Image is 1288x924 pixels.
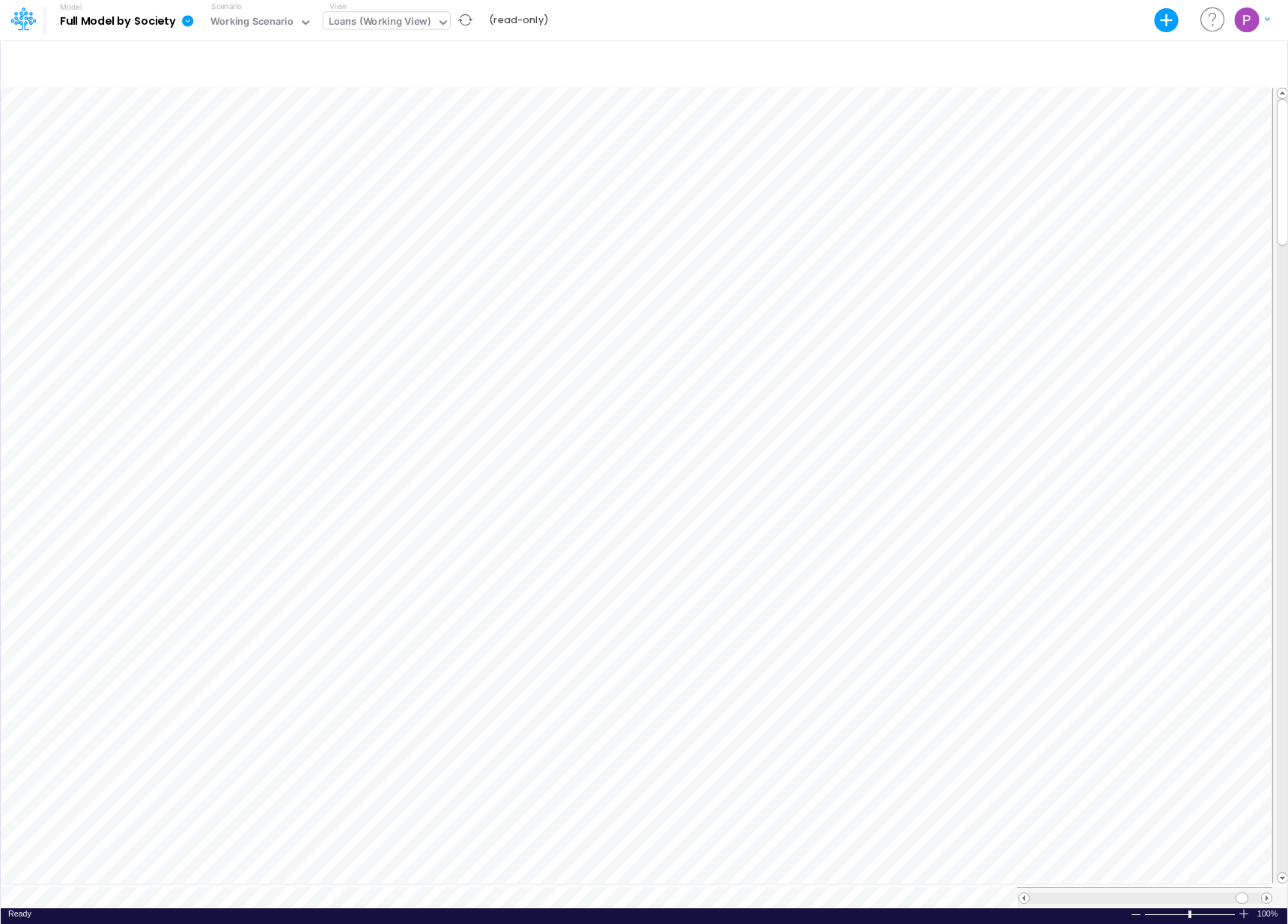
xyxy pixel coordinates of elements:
[1238,908,1250,920] div: Zoom In
[1130,909,1142,920] div: Zoom Out
[1188,911,1191,918] div: Zoom
[329,1,347,12] label: View
[211,1,242,12] label: Scenario
[210,14,294,31] div: Working Scenario
[8,908,31,920] div: In Ready mode
[8,909,31,918] span: Ready
[1257,908,1280,920] div: Zoom level
[1144,908,1238,920] div: Zoom
[1257,908,1280,920] span: 100%
[489,13,548,27] b: (read-only)
[60,15,176,28] b: Full Model by Society
[60,3,82,12] label: Model
[329,14,431,31] div: Loans (Working View)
